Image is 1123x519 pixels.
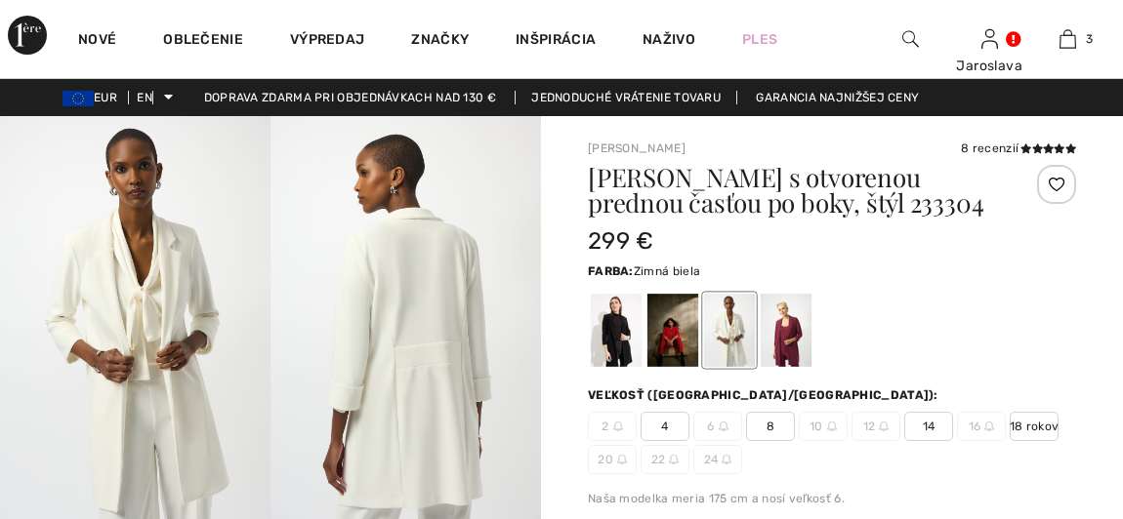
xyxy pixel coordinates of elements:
[588,388,938,402] font: Veľkosť ([GEOGRAPHIC_DATA]/[GEOGRAPHIC_DATA]):
[643,31,695,48] font: Naživo
[1086,32,1093,46] font: 3
[707,419,714,433] font: 6
[411,31,469,48] font: Značky
[742,31,777,48] font: Ples
[8,16,47,55] img: Prvá trieda
[411,31,469,52] a: Značky
[78,31,116,52] a: Nové
[651,453,666,466] font: 22
[704,453,719,466] font: 24
[704,294,755,367] div: Zimná biela
[810,419,823,433] font: 10
[588,227,654,255] font: 299 €
[78,31,116,48] font: Nové
[740,91,935,104] a: Garancia najnižšej ceny
[984,421,994,431] img: ring-m.svg
[719,421,728,431] img: ring-m.svg
[515,91,737,104] a: Jednoduché vrátenie tovaru
[1030,27,1107,51] a: 3
[981,27,998,51] img: Moje informácie
[137,91,152,104] font: EN
[767,419,774,433] font: 8
[956,58,1022,74] font: Jaroslava
[163,31,243,48] font: Oblečenie
[902,27,919,51] img: vyhľadať na webovej stránke
[531,91,721,104] font: Jednoduché vrátenie tovaru
[742,29,777,50] a: Ples
[588,492,845,505] font: Naša modelka meria 175 cm a nosí veľkosť 6.
[647,294,698,367] div: Rúž Červený 173
[960,373,1103,421] iframe: Otvorí widget, kde nájdete viac informácií
[588,160,983,220] font: [PERSON_NAME] s otvorenou prednou časťou po boky, štýl 233304
[669,455,679,464] img: ring-m.svg
[204,91,496,104] font: Doprava zdarma pri objednávkach nad 130 €
[591,294,642,367] div: Čierna
[981,29,998,48] a: Prihlásiť sa
[761,294,811,367] div: Merlot
[617,455,627,464] img: ring-m.svg
[588,264,634,278] font: Farba:
[602,419,608,433] font: 2
[827,421,837,431] img: ring-m.svg
[588,141,686,155] a: [PERSON_NAME]
[516,31,596,48] font: Inšpirácia
[1060,27,1076,51] img: Moja taška
[598,453,613,466] font: 20
[188,91,512,104] a: Doprava zdarma pri objednávkach nad 130 €
[613,421,623,431] img: ring-m.svg
[661,419,668,433] font: 4
[62,91,94,106] img: Euro
[1010,419,1059,433] font: 18 rokov
[94,91,117,104] font: EUR
[923,419,936,433] font: 14
[643,29,695,50] a: Naživo
[290,31,364,52] a: Výpredaj
[722,455,731,464] img: ring-m.svg
[863,419,876,433] font: 12
[969,419,981,433] font: 16
[756,91,919,104] font: Garancia najnižšej ceny
[290,31,364,48] font: Výpredaj
[961,141,1019,155] font: 8 recenzií
[163,31,243,52] a: Oblečenie
[634,264,700,278] font: Zimná biela
[879,421,889,431] img: ring-m.svg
